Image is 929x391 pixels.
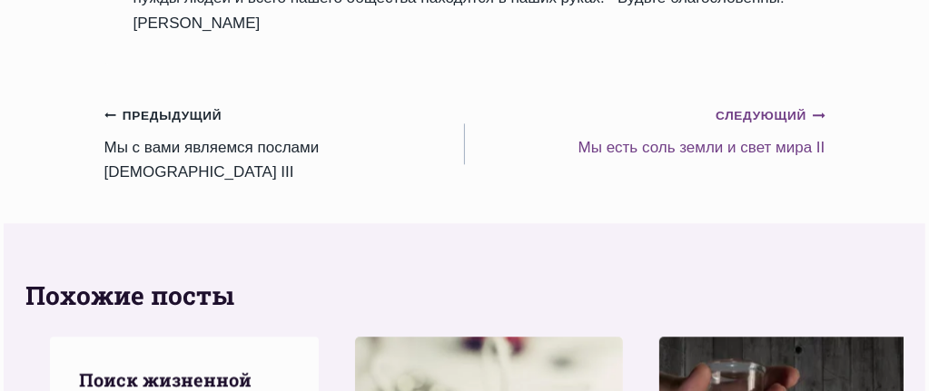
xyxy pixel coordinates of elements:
[716,106,825,126] small: Следующий
[104,103,825,184] nav: Записи
[104,103,465,184] a: ПредыдущийMы с вами являемся послами [DEMOGRAPHIC_DATA] III
[25,277,904,315] h2: Похожие посты
[104,106,222,126] small: Предыдущий
[465,103,825,160] a: СледующийМы есть соль земли и свет мира II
